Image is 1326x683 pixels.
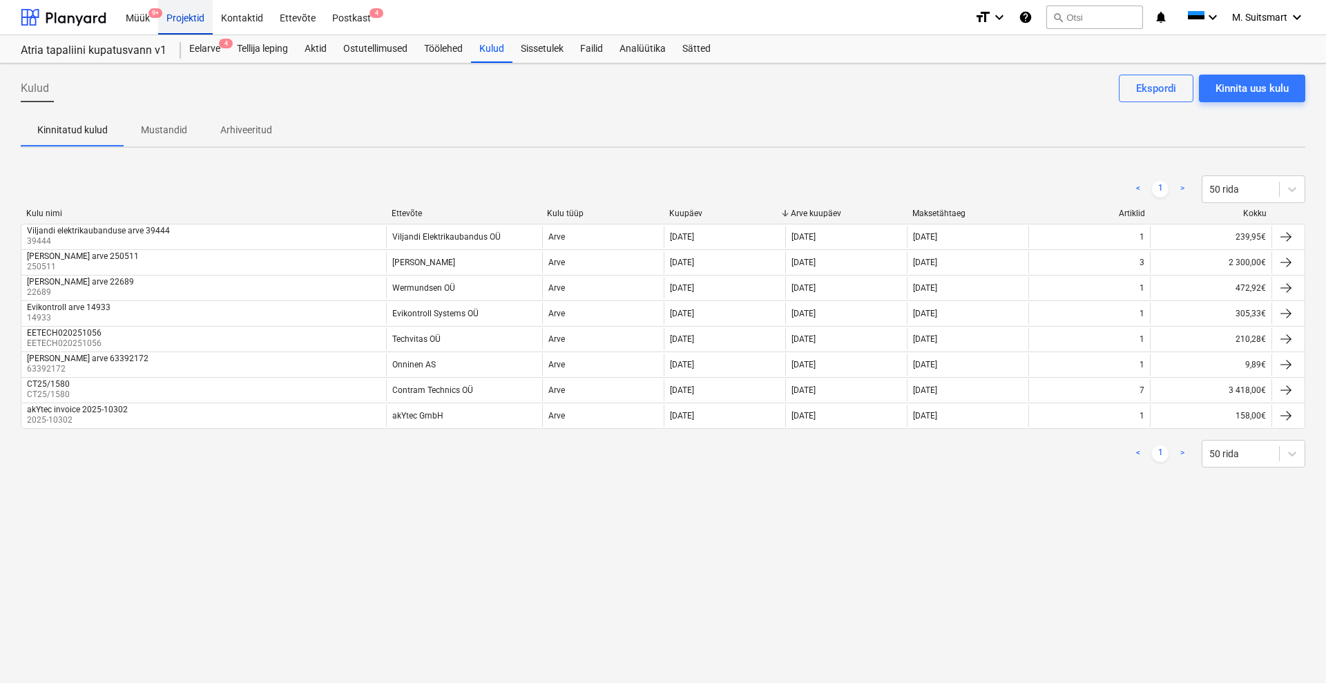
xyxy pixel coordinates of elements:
a: Next page [1174,445,1191,462]
div: [DATE] [791,309,816,318]
i: keyboard_arrow_down [1289,9,1305,26]
div: 1 [1140,283,1144,293]
div: Kulu tüüp [547,209,657,218]
div: [DATE] [913,232,937,242]
div: Arve [548,309,565,318]
div: [PERSON_NAME] arve 22689 [27,277,134,287]
div: Atria tapaliini kupatusvann v1 [21,44,164,58]
p: 2025-10302 [27,414,131,426]
div: Viljandi elektrikaubanduse arve 39444 [27,226,170,235]
div: 9,89€ [1150,354,1271,376]
div: [DATE] [791,258,816,267]
a: Page 1 is your current page [1152,445,1169,462]
div: 1 [1140,411,1144,421]
p: EETECH020251056 [27,338,104,349]
i: format_size [974,9,991,26]
div: [DATE] [670,411,694,421]
a: Eelarve4 [181,35,229,63]
div: 7 [1140,385,1144,395]
div: Arve [548,283,565,293]
div: 3 [1140,258,1144,267]
div: Arve [548,385,565,395]
button: Ekspordi [1119,75,1193,102]
div: [DATE] [913,360,937,369]
a: Previous page [1130,181,1146,198]
div: [PERSON_NAME] [392,258,455,267]
div: [DATE] [670,258,694,267]
span: 9+ [148,8,162,18]
div: Failid [572,35,611,63]
div: Techvitas OÜ [392,334,441,344]
div: [DATE] [791,283,816,293]
a: Sissetulek [512,35,572,63]
div: Ekspordi [1136,79,1176,97]
div: Arve [548,334,565,344]
a: Previous page [1130,445,1146,462]
div: [DATE] [913,411,937,421]
div: akYtec GmbH [392,411,443,421]
div: [DATE] [913,385,937,395]
a: Töölehed [416,35,471,63]
span: 4 [219,39,233,48]
div: Arve [548,360,565,369]
div: Maksetähtaeg [912,209,1023,218]
div: [DATE] [791,360,816,369]
a: Sätted [674,35,719,63]
button: Kinnita uus kulu [1199,75,1305,102]
i: keyboard_arrow_down [991,9,1008,26]
a: Kulud [471,35,512,63]
div: 472,92€ [1150,277,1271,299]
div: Kokku [1156,209,1267,218]
a: Aktid [296,35,335,63]
div: Arve [548,411,565,421]
div: 1 [1140,309,1144,318]
div: Kuupäev [669,209,780,218]
div: [DATE] [791,411,816,421]
p: 22689 [27,287,137,298]
div: [DATE] [913,334,937,344]
span: search [1053,12,1064,23]
i: keyboard_arrow_down [1204,9,1221,26]
i: notifications [1154,9,1168,26]
i: Abikeskus [1019,9,1032,26]
p: 250511 [27,261,142,273]
p: CT25/1580 [27,389,73,401]
span: Kulud [21,80,49,97]
div: [DATE] [670,283,694,293]
p: 63392172 [27,363,151,375]
div: [PERSON_NAME] arve 250511 [27,251,139,261]
p: 14933 [27,312,113,324]
div: EETECH020251056 [27,328,102,338]
div: [DATE] [913,283,937,293]
div: Evikontroll Systems OÜ [392,309,479,318]
div: Wermundsen OÜ [392,283,455,293]
span: 4 [369,8,383,18]
div: [DATE] [670,385,694,395]
div: 3 418,00€ [1150,379,1271,401]
div: 1 [1140,360,1144,369]
div: Artiklid [1034,209,1144,218]
a: Page 1 is your current page [1152,181,1169,198]
div: Kinnita uus kulu [1215,79,1289,97]
a: Tellija leping [229,35,296,63]
div: Arve kuupäev [791,209,901,218]
div: 305,33€ [1150,302,1271,325]
div: [DATE] [670,309,694,318]
div: 1 [1140,232,1144,242]
div: 1 [1140,334,1144,344]
div: Arve [548,258,565,267]
div: [DATE] [791,385,816,395]
div: [PERSON_NAME] arve 63392172 [27,354,148,363]
div: [DATE] [913,258,937,267]
div: Evikontroll arve 14933 [27,302,110,312]
p: Arhiveeritud [220,123,272,137]
a: Analüütika [611,35,674,63]
div: 210,28€ [1150,328,1271,350]
div: 158,00€ [1150,405,1271,427]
